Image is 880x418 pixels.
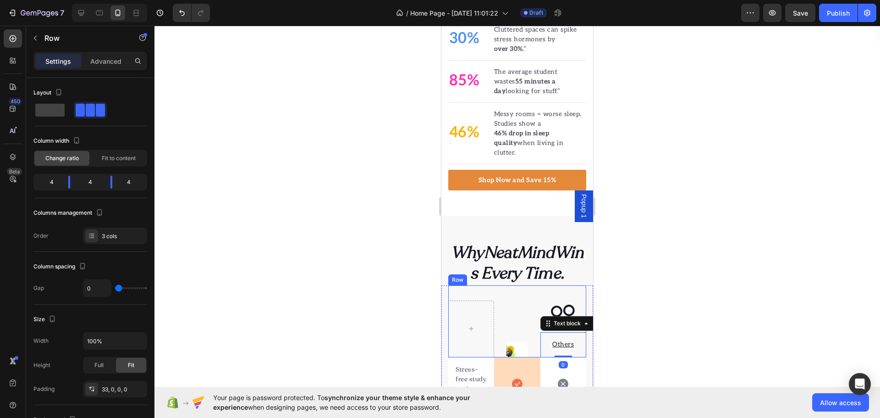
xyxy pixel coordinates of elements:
[820,398,861,407] span: Allow access
[83,333,147,349] input: Auto
[529,9,543,17] span: Draft
[53,103,144,132] p: when living in clutter.
[117,335,126,343] div: 0
[8,96,38,119] p: 46%
[44,33,122,44] p: Row
[33,313,58,326] div: Size
[90,56,121,66] p: Advanced
[33,207,105,219] div: Columns management
[102,385,145,394] div: 33, 0, 0, 0
[60,7,64,18] p: 7
[33,261,88,273] div: Column spacing
[827,8,850,18] div: Publish
[111,315,132,323] u: Others
[53,84,144,103] p: Messy rooms = worse sleep. Studies show a
[120,176,145,189] div: 4
[107,275,137,307] img: gempages_556811980007015617-55367f1b-4d60-4d2f-a070-f55d9b9b2157.svg
[812,393,869,412] button: Allow access
[33,232,49,240] div: Order
[45,154,79,162] span: Change ratio
[53,18,144,28] p: .”
[4,4,68,22] button: 7
[45,56,71,66] p: Settings
[65,317,87,360] img: gempages_556811980007015617-074a1907-9f42-4699-93e0-73ac9292f268.png
[33,284,44,292] div: Gap
[9,250,24,258] div: Row
[94,361,104,369] span: Full
[33,385,55,393] div: Padding
[441,26,593,387] iframe: Design area
[173,4,210,22] div: Undo/Redo
[102,154,136,162] span: Fit to content
[110,294,141,302] div: Text block
[53,19,82,27] strong: over 30%
[37,150,115,158] strong: Shop Now and Save 15%
[33,135,82,147] div: Column width
[213,393,506,412] span: Your page is password protected. To when designing pages, we need access to your store password.
[53,41,144,70] p: The average student wastes looking for stuff.”
[7,144,145,165] a: Shop Now and Save 15%
[14,339,45,378] p: Stress-free study environment
[33,361,50,369] div: Height
[128,361,134,369] span: Fit
[7,168,22,175] div: Beta
[102,232,145,240] div: 3 cols
[8,44,38,67] p: 85%
[77,176,103,189] div: 4
[33,337,49,345] div: Width
[849,373,871,395] div: Open Intercom Messenger
[9,98,22,105] div: 450
[785,4,815,22] button: Save
[53,52,115,69] strong: 55 minutes a day
[410,8,498,18] span: Home Page - [DATE] 11:01:22
[53,104,108,121] strong: 46% drop in sleep quality
[793,9,808,17] span: Save
[43,216,113,238] strong: NeatMind
[35,176,61,189] div: 4
[33,87,64,99] div: Layout
[83,280,111,296] input: Auto
[406,8,408,18] span: /
[819,4,858,22] button: Publish
[10,216,143,259] i: Why Wins Every Time.
[213,394,470,411] span: synchronize your theme style & enhance your experience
